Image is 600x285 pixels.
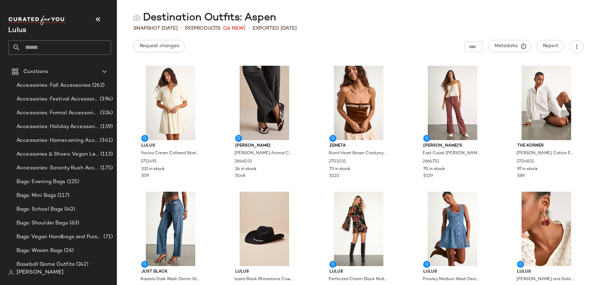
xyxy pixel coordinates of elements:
span: (113) [99,150,113,158]
span: Bags: Vegan Handbags and Purses [17,233,102,241]
span: [PERSON_NAME] [235,143,294,149]
span: Bags: School Bags [17,205,63,213]
span: Metadata [494,43,525,49]
button: Metadata [488,40,531,52]
span: $59 [141,173,149,179]
span: Request changes [139,43,179,49]
span: Accessories: Fall Accessories [17,82,91,89]
span: Bags: Mini Bags [17,192,56,200]
span: The Korner [517,143,576,149]
span: (394) [98,95,113,103]
img: 2713751_06_fullbody_2025-08-20.jpg [324,192,393,266]
span: (175) [99,164,113,172]
span: 592 [185,26,194,31]
span: (262) [91,82,105,89]
span: (242) [75,261,88,268]
span: Prinsley Medium Wash Denim Button-Front Mini Dress [423,276,481,283]
span: Baseball Game Outfits [17,261,75,268]
span: 97 in stock [517,166,538,172]
span: East Coast [PERSON_NAME] Corduroy High-Rise Flare Pants [423,150,481,157]
div: Products [185,25,220,32]
span: Curations [23,68,48,76]
span: 2701031 [329,159,346,165]
span: Just Black [141,269,200,275]
span: [PERSON_NAME] Cotton Eyelet Embroidered Long Sleeve Top [516,150,575,157]
span: Perfected Charm Black Multi Floral Bell Sleeve Mini Shift Dress [329,276,387,283]
span: [PERSON_NAME] and Gold Floral Huggie Hoop Earrings [516,276,575,283]
div: Destination Outfits: Aspen [133,11,276,25]
span: Accessories: Festival Accessories [17,95,98,103]
span: Lulus [329,269,388,275]
img: 2711491_01_hero_2025-08-27.jpg [136,66,205,140]
span: • [181,24,182,32]
span: Lulus [423,269,482,275]
span: $129 [423,173,433,179]
span: Lulus [517,269,576,275]
span: Burnt Heart Brown Corduroy Rosette Strapless Top [329,150,387,157]
img: svg%3e [133,14,140,21]
span: [PERSON_NAME] Animal Calf Hair Leather Flats [234,150,293,157]
span: Current Company Name [8,27,26,34]
span: $89 [517,173,525,179]
span: 331 in stock [141,166,165,172]
span: Lulus [235,269,294,275]
img: svg%3e [8,270,14,275]
img: cfy_white_logo.C9jOOHJF.svg [8,15,67,25]
span: 2711491 [141,159,156,165]
span: 2704831 [516,159,534,165]
img: 2737411_01_OM_2025-08-20.jpg [512,192,581,266]
span: Bags: Evening Bags [17,178,66,186]
span: Accessories: Sorority Rush Accessories [17,164,99,172]
span: Lulus [141,143,200,149]
span: (125) [66,178,79,186]
span: Zemeta [329,143,388,149]
span: $148 [235,173,245,179]
img: 2701031_01_hero_2025-08-26.jpg [324,66,393,140]
span: (159) [99,123,113,131]
button: Report [537,40,564,52]
img: 2710311_02_front_2025-07-08.jpg [230,192,299,266]
span: (341) [98,137,113,145]
span: [PERSON_NAME]'s [423,143,482,149]
span: Yavina Cream Collared Skater Sweater Mini Dress [141,150,199,157]
span: (324) [99,109,113,117]
span: Kastela Dark Wash Denim Studded Low-Rise Jeans [141,276,199,283]
span: Accessories: Homecoming Accessories [17,137,98,145]
span: (26) [63,247,74,255]
img: 2666291_01_hero_2025-08-20.jpg [136,192,205,266]
span: 2646031 [234,159,252,165]
span: Bags: Shoulder Bags [17,219,68,227]
span: Izarra Black Rhinestone Cowboy Hat [234,276,293,283]
span: 24 in stock [235,166,257,172]
span: (14 New) [223,25,246,32]
span: 2664751 [423,159,439,165]
span: Bags: Woven Bags [17,247,63,255]
span: (63) [68,219,79,227]
span: Snapshot [DATE] [133,25,178,32]
span: Accessories: Formal Accessories [17,109,99,117]
img: 2704831_01_hero_2025-08-20.jpg [512,66,581,140]
img: 2646031_01_OM_2025-08-26.jpg [230,66,299,140]
p: Exported [DATE] [253,25,297,32]
button: Request changes [133,40,185,52]
span: (40) [63,205,75,213]
img: 2664751_01_hero_2025-08-26.jpg [418,66,487,140]
span: Accessories: Holiday Accessories [17,123,99,131]
span: $110 [329,173,339,179]
span: • [248,24,250,32]
img: 2710111_01_hero_2025-08-22.jpg [418,192,487,266]
span: [PERSON_NAME] [17,268,64,277]
span: 73 in stock [329,166,350,172]
span: 70 in stock [423,166,445,172]
span: (71) [102,233,113,241]
span: Report [543,43,558,49]
span: (117) [56,192,69,200]
span: Accessories & Shoes: Vegan Leather [17,150,99,158]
